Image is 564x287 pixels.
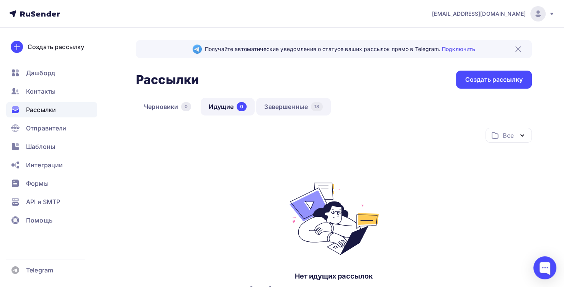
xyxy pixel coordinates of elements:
[256,98,331,115] a: Завершенные18
[6,65,97,81] a: Дашборд
[432,6,555,21] a: [EMAIL_ADDRESS][DOMAIN_NAME]
[503,131,513,140] div: Все
[136,72,199,87] h2: Рассылки
[237,102,247,111] div: 0
[26,142,55,151] span: Шаблоны
[26,87,56,96] span: Контакты
[311,102,323,111] div: 18
[181,102,191,111] div: 0
[26,160,63,170] span: Интеграции
[6,120,97,136] a: Отправители
[6,84,97,99] a: Контакты
[465,75,523,84] div: Создать рассылку
[6,102,97,117] a: Рассылки
[26,216,52,225] span: Помощь
[205,45,475,53] span: Получайте автоматические уведомления о статусе ваших рассылок прямо в Telegram.
[26,124,67,133] span: Отправители
[6,176,97,191] a: Формы
[136,98,199,115] a: Черновики0
[26,266,53,275] span: Telegram
[486,128,532,143] button: Все
[201,98,255,115] a: Идущие0
[295,272,373,281] div: Нет идущих рассылок
[432,10,526,18] span: [EMAIL_ADDRESS][DOMAIN_NAME]
[26,105,56,114] span: Рассылки
[26,68,55,78] span: Дашборд
[6,139,97,154] a: Шаблоны
[442,46,475,52] a: Подключить
[193,45,202,54] img: Telegram
[28,42,84,51] div: Создать рассылку
[26,197,60,206] span: API и SMTP
[26,179,49,188] span: Формы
